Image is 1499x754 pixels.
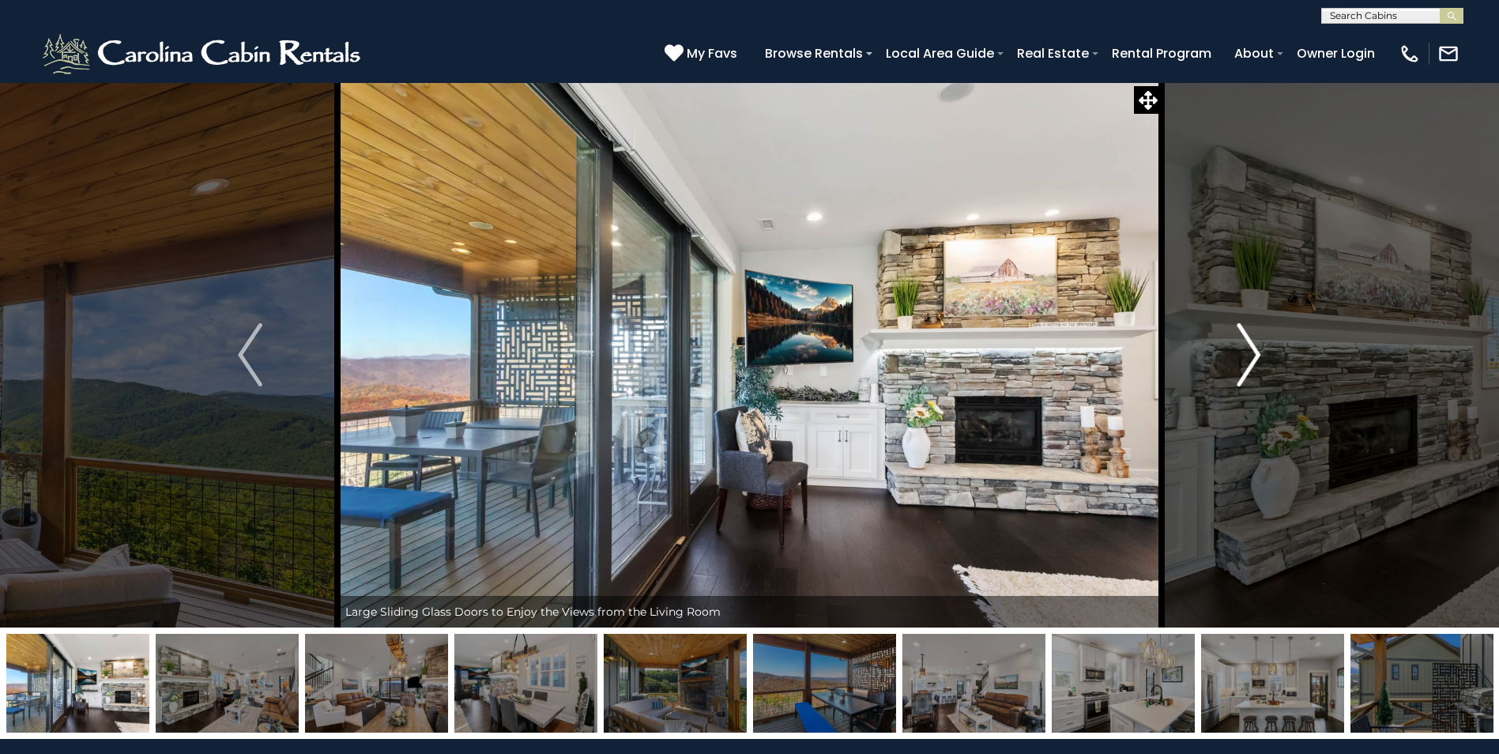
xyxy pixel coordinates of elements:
[902,634,1045,733] img: 165420769
[1009,40,1097,67] a: Real Estate
[753,634,896,733] img: 165420820
[1104,40,1219,67] a: Rental Program
[1201,634,1344,733] img: 165420813
[1289,40,1383,67] a: Owner Login
[305,634,448,733] img: 165422456
[604,634,747,733] img: 165212963
[163,82,337,628] button: Previous
[1237,323,1260,386] img: arrow
[1399,43,1421,65] img: phone-regular-white.png
[238,323,262,386] img: arrow
[454,634,597,733] img: 165422492
[40,30,367,77] img: White-1-2.png
[6,634,149,733] img: 165422485
[337,596,1162,628] div: Large Sliding Glass Doors to Enjoy the Views from the Living Room
[1350,634,1493,733] img: 165206871
[665,43,741,64] a: My Favs
[1052,634,1195,733] img: 165422468
[1437,43,1459,65] img: mail-regular-white.png
[757,40,871,67] a: Browse Rentals
[1226,40,1282,67] a: About
[687,43,737,63] span: My Favs
[878,40,1002,67] a: Local Area Guide
[156,634,299,733] img: 165420060
[1162,82,1335,628] button: Next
